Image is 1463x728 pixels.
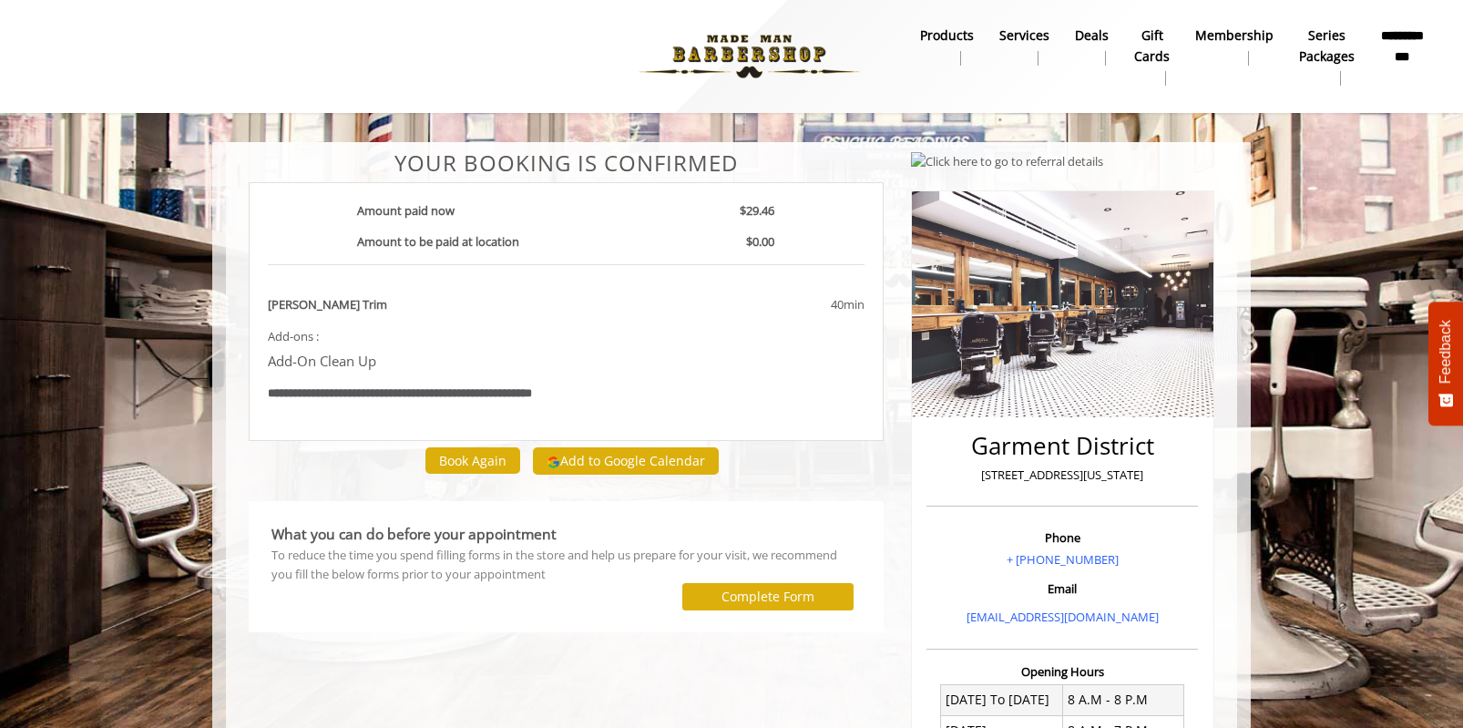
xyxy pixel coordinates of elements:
a: Series packagesSeries packages [1286,23,1367,90]
button: Add to Google Calendar [533,447,719,475]
b: products [920,26,974,46]
b: Services [999,26,1049,46]
h3: Phone [931,531,1193,544]
h2: Garment District [931,433,1193,459]
a: Gift cardsgift cards [1121,23,1182,90]
b: Membership [1195,26,1274,46]
button: Feedback - Show survey [1428,302,1463,426]
h3: Email [931,582,1193,595]
div: 40min [683,295,864,314]
b: [PERSON_NAME] Trim [268,295,387,314]
p: [STREET_ADDRESS][US_STATE] [931,466,1193,485]
a: MembershipMembership [1182,23,1286,70]
b: Series packages [1299,26,1355,67]
a: [EMAIL_ADDRESS][DOMAIN_NAME] [967,609,1159,625]
label: Complete Form [721,590,814,604]
img: Made Man Barbershop logo [624,6,875,107]
b: gift cards [1134,26,1170,67]
span: Feedback [1437,320,1454,384]
button: Complete Form [682,583,854,610]
b: $0.00 [746,233,774,250]
td: [DATE] To [DATE] [941,684,1063,715]
b: Deals [1075,26,1109,46]
span: Add-ons : [268,328,319,344]
a: + [PHONE_NUMBER] [1007,551,1119,568]
b: What you can do before your appointment [271,524,557,544]
button: Book Again [425,447,520,474]
img: Click here to go to referral details [911,152,1103,171]
b: $29.46 [740,202,774,219]
b: Amount paid now [357,202,455,219]
b: Amount to be paid at location [357,233,519,250]
td: 8 A.M - 8 P.M [1062,684,1184,715]
h3: Opening Hours [926,665,1198,678]
center: Your Booking is confirmed [249,151,884,175]
a: DealsDeals [1062,23,1121,70]
p: Add-On Clean Up [268,350,656,372]
a: Productsproducts [907,23,987,70]
a: ServicesServices [987,23,1062,70]
div: To reduce the time you spend filling forms in the store and help us prepare for your visit, we re... [271,546,861,584]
